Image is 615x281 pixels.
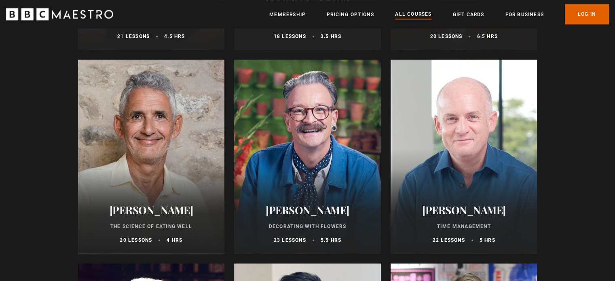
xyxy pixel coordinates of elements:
[391,59,537,254] a: [PERSON_NAME] Time Management 22 lessons 5 hrs
[433,237,465,244] p: 22 lessons
[400,223,528,230] p: Time Management
[269,11,306,19] a: Membership
[6,8,113,20] svg: BBC Maestro
[274,33,306,40] p: 18 lessons
[244,204,371,216] h2: [PERSON_NAME]
[395,10,431,19] a: All Courses
[164,33,185,40] p: 4.5 hrs
[452,11,484,19] a: Gift Cards
[565,4,609,24] a: Log In
[505,11,543,19] a: For business
[400,204,528,216] h2: [PERSON_NAME]
[167,237,182,244] p: 4 hrs
[234,59,381,254] a: [PERSON_NAME] Decorating With Flowers 23 lessons 5.5 hrs
[120,237,152,244] p: 20 lessons
[321,33,341,40] p: 3.5 hrs
[321,237,341,244] p: 5.5 hrs
[327,11,374,19] a: Pricing Options
[269,4,609,24] nav: Primary
[430,33,462,40] p: 20 lessons
[88,204,215,216] h2: [PERSON_NAME]
[117,33,150,40] p: 21 lessons
[88,223,215,230] p: The Science of Eating Well
[480,237,495,244] p: 5 hrs
[477,33,497,40] p: 6.5 hrs
[244,223,371,230] p: Decorating With Flowers
[78,59,225,254] a: [PERSON_NAME] The Science of Eating Well 20 lessons 4 hrs
[274,237,306,244] p: 23 lessons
